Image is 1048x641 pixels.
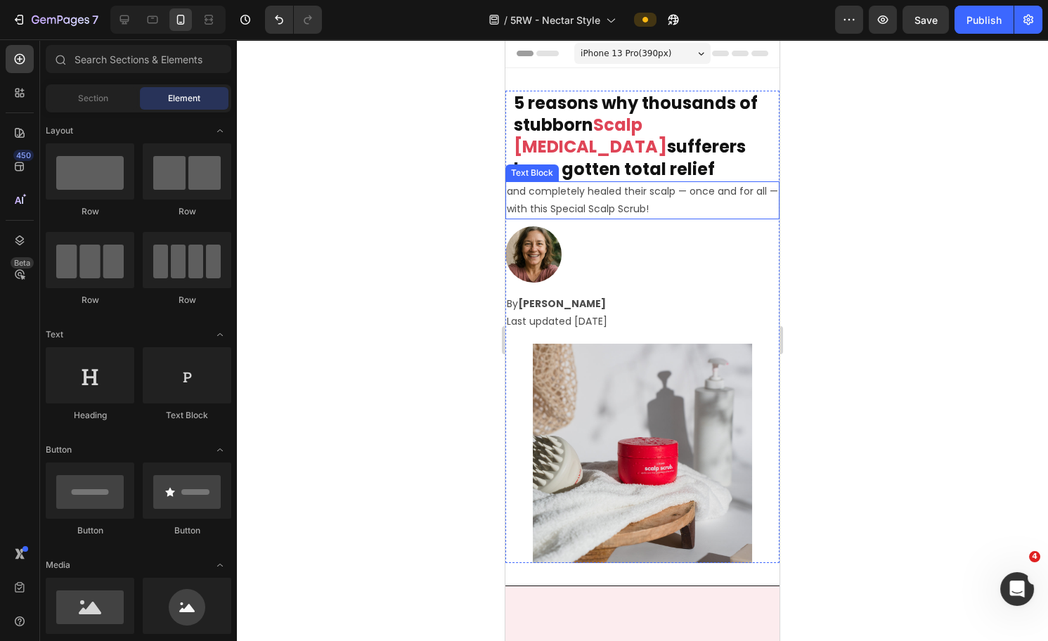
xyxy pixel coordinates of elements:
div: Row [46,205,134,218]
button: Save [903,6,949,34]
div: Row [143,294,231,306]
div: Row [46,294,134,306]
span: Element [168,92,200,105]
div: Button [46,524,134,537]
button: 7 [6,6,105,34]
span: Button [46,443,72,456]
div: Beta [11,257,34,268]
span: Toggle open [209,439,231,461]
span: / [504,13,507,27]
div: Row [143,205,231,218]
div: Heading [46,409,134,422]
div: Undo/Redo [265,6,322,34]
div: 450 [13,150,34,161]
iframe: Intercom live chat [1000,572,1034,606]
iframe: Design area [505,39,779,641]
span: Section [78,92,108,105]
span: Toggle open [209,554,231,576]
span: Toggle open [209,119,231,142]
span: Toggle open [209,323,231,346]
button: Publish [955,6,1014,34]
div: Publish [966,13,1002,27]
div: Text Block [143,409,231,422]
span: 5RW - Nectar Style [510,13,600,27]
span: Layout [46,124,73,137]
span: Text [46,328,63,341]
div: Button [143,524,231,537]
span: Media [46,559,70,571]
span: 4 [1029,551,1040,562]
input: Search Sections & Elements [46,45,231,73]
p: 7 [92,11,98,28]
span: Save [914,14,938,26]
